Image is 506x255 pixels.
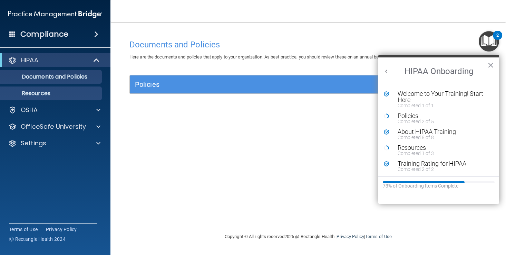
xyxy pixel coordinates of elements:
[20,29,68,39] h4: Compliance
[394,161,490,172] button: Training Rating for HIPAACompleted 2 of 2
[398,161,490,167] div: Training Rating for HIPAA
[398,113,490,119] div: Policies
[9,236,66,243] span: Ⓒ Rectangle Health 2024
[21,56,38,64] p: HIPAA
[129,54,386,60] span: Here are the documents and policies that apply to your organization. As best practice, you should...
[21,106,38,114] p: OSHA
[398,145,490,151] div: Resources
[46,226,77,233] a: Privacy Policy
[394,91,490,108] button: Welcome to Your Training! Start HereCompleted 1 of 1
[398,119,490,124] div: Completed 2 of 5
[398,135,490,140] div: Completed 8 of 8
[337,234,364,239] a: Privacy Policy
[4,73,99,80] p: Documents and Policies
[182,226,434,248] div: Copyright © All rights reserved 2025 @ Rectangle Health | |
[365,234,392,239] a: Terms of Use
[378,57,499,86] h2: HIPAA Onboarding
[398,103,490,108] div: Completed 1 of 1
[21,122,86,131] p: OfficeSafe University
[394,113,490,124] button: PoliciesCompleted 2 of 5
[383,183,495,189] div: 73% of Onboarding Items Complete
[394,129,490,140] button: About HIPAA TrainingCompleted 8 of 8
[8,122,100,131] a: OfficeSafe University
[398,167,490,172] div: Completed 2 of 2
[8,7,102,21] img: PMB logo
[487,60,494,71] button: Close
[8,106,100,114] a: OSHA
[496,35,499,44] div: 2
[9,226,38,233] a: Terms of Use
[135,79,481,90] a: Policies
[8,139,100,147] a: Settings
[398,129,490,135] div: About HIPAA Training
[398,151,490,156] div: Completed 1 of 3
[135,81,392,88] h5: Policies
[129,40,487,49] h4: Documents and Policies
[4,90,99,97] p: Resources
[394,145,490,156] button: ResourcesCompleted 1 of 3
[383,68,390,75] button: Back to Resource Center Home
[479,31,499,52] button: Open Resource Center, 2 new notifications
[8,56,100,64] a: HIPAA
[398,91,490,103] div: Welcome to Your Training! Start Here
[378,55,499,204] div: Resource Center
[21,139,46,147] p: Settings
